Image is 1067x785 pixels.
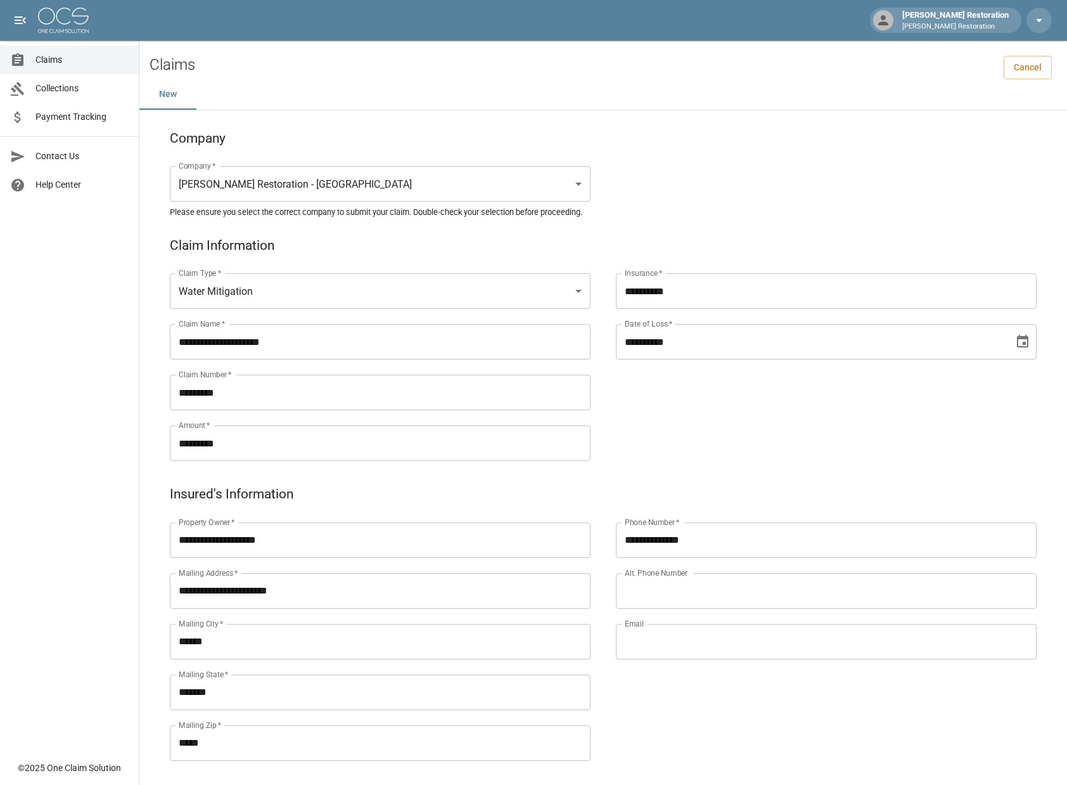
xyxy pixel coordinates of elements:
[170,166,591,202] div: [PERSON_NAME] Restoration - [GEOGRAPHIC_DATA]
[625,268,662,278] label: Insurance
[902,22,1009,32] p: [PERSON_NAME] Restoration
[179,318,225,329] label: Claim Name
[1010,329,1035,354] button: Choose date, selected date is Aug 2, 2025
[139,79,1067,110] div: dynamic tabs
[170,207,1037,217] h5: Please ensure you select the correct company to submit your claim. Double-check your selection be...
[179,369,231,380] label: Claim Number
[179,160,216,171] label: Company
[38,8,89,33] img: ocs-logo-white-transparent.png
[35,110,129,124] span: Payment Tracking
[179,268,221,278] label: Claim Type
[35,150,129,163] span: Contact Us
[179,420,210,431] label: Amount
[170,273,591,309] div: Water Mitigation
[8,8,33,33] button: open drawer
[179,517,235,528] label: Property Owner
[150,56,195,74] h2: Claims
[179,568,238,578] label: Mailing Address
[139,79,196,110] button: New
[625,618,644,629] label: Email
[625,517,679,528] label: Phone Number
[35,53,129,67] span: Claims
[179,720,222,730] label: Mailing Zip
[179,669,228,680] label: Mailing State
[35,178,129,191] span: Help Center
[18,762,121,774] div: © 2025 One Claim Solution
[179,618,224,629] label: Mailing City
[1004,56,1052,79] a: Cancel
[625,318,672,329] label: Date of Loss
[35,82,129,95] span: Collections
[625,568,687,578] label: Alt. Phone Number
[897,9,1014,32] div: [PERSON_NAME] Restoration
